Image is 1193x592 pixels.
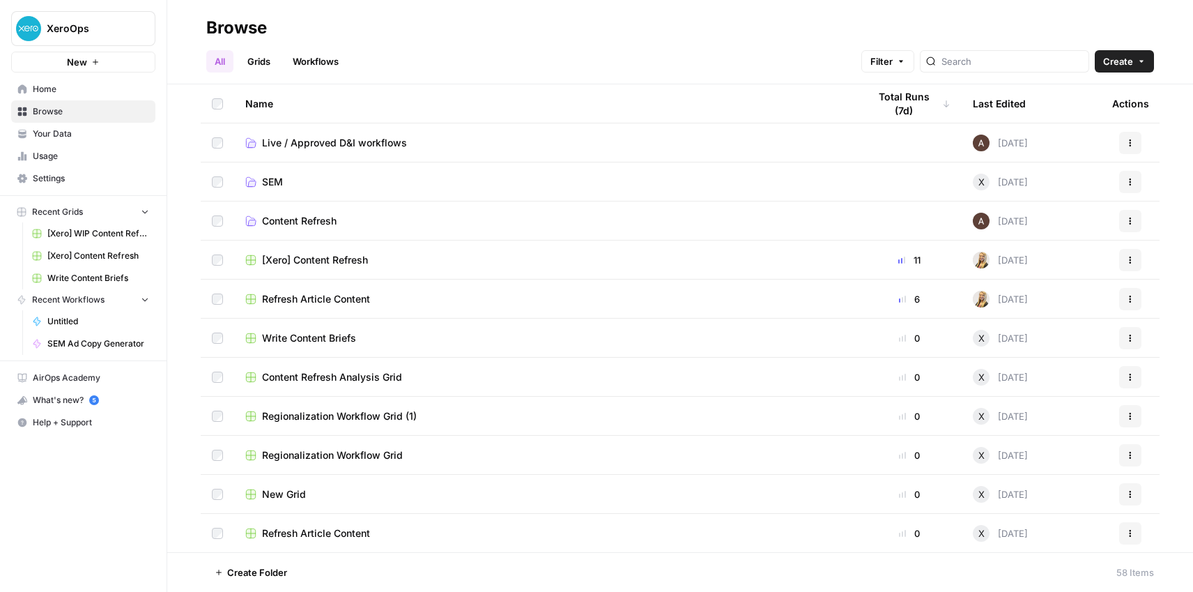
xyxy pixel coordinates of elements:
[973,486,1028,503] div: [DATE]
[47,227,149,240] span: [Xero] WIP Content Refresh
[868,84,950,123] div: Total Runs (7d)
[245,370,846,384] a: Content Refresh Analysis Grid
[26,310,155,333] a: Untitled
[206,17,267,39] div: Browse
[973,213,990,229] img: wtbmvrjo3qvncyiyitl6zoukl9gz
[973,213,1028,229] div: [DATE]
[67,55,87,69] span: New
[245,487,846,501] a: New Grid
[868,331,950,345] div: 0
[978,526,985,540] span: X
[32,206,83,218] span: Recent Grids
[978,409,985,423] span: X
[973,525,1028,542] div: [DATE]
[868,253,950,267] div: 11
[262,526,370,540] span: Refresh Article Content
[262,214,337,228] span: Content Refresh
[973,252,1028,268] div: [DATE]
[1112,84,1149,123] div: Actions
[262,409,417,423] span: Regionalization Workflow Grid (1)
[11,78,155,100] a: Home
[47,22,131,36] span: XeroOps
[973,291,1028,308] div: [DATE]
[11,289,155,310] button: Recent Workflows
[284,50,347,73] a: Workflows
[33,128,149,140] span: Your Data
[245,448,846,462] a: Regionalization Workflow Grid
[861,50,914,73] button: Filter
[262,448,403,462] span: Regionalization Workflow Grid
[26,267,155,289] a: Write Content Briefs
[870,54,893,68] span: Filter
[262,370,402,384] span: Content Refresh Analysis Grid
[47,337,149,350] span: SEM Ad Copy Generator
[262,292,370,306] span: Refresh Article Content
[978,370,985,384] span: X
[206,561,295,584] button: Create Folder
[262,331,356,345] span: Write Content Briefs
[11,202,155,222] button: Recent Grids
[978,331,985,345] span: X
[92,397,95,404] text: 5
[33,150,149,162] span: Usage
[11,52,155,73] button: New
[941,54,1083,68] input: Search
[973,447,1028,464] div: [DATE]
[868,526,950,540] div: 0
[33,105,149,118] span: Browse
[33,416,149,429] span: Help + Support
[973,84,1026,123] div: Last Edited
[47,250,149,262] span: [Xero] Content Refresh
[26,245,155,267] a: [Xero] Content Refresh
[973,135,1028,151] div: [DATE]
[11,389,155,411] button: What's new? 5
[47,272,149,284] span: Write Content Briefs
[245,331,846,345] a: Write Content Briefs
[245,292,846,306] a: Refresh Article Content
[11,145,155,167] a: Usage
[973,330,1028,347] div: [DATE]
[245,214,846,228] a: Content Refresh
[245,84,846,123] div: Name
[47,315,149,328] span: Untitled
[1103,54,1133,68] span: Create
[978,448,985,462] span: X
[33,372,149,384] span: AirOps Academy
[26,333,155,355] a: SEM Ad Copy Generator
[973,291,990,308] img: ygsh7oolkwauxdw54hskm6m165th
[978,487,985,501] span: X
[868,292,950,306] div: 6
[868,448,950,462] div: 0
[11,411,155,434] button: Help + Support
[245,526,846,540] a: Refresh Article Content
[239,50,279,73] a: Grids
[868,370,950,384] div: 0
[33,172,149,185] span: Settings
[868,487,950,501] div: 0
[978,175,985,189] span: X
[11,367,155,389] a: AirOps Academy
[11,123,155,145] a: Your Data
[973,135,990,151] img: wtbmvrjo3qvncyiyitl6zoukl9gz
[11,100,155,123] a: Browse
[89,395,99,405] a: 5
[227,566,287,579] span: Create Folder
[973,174,1028,190] div: [DATE]
[973,369,1028,386] div: [DATE]
[245,409,846,423] a: Regionalization Workflow Grid (1)
[868,409,950,423] div: 0
[245,175,846,189] a: SEM
[11,167,155,190] a: Settings
[206,50,233,73] a: All
[973,408,1028,425] div: [DATE]
[12,390,155,411] div: What's new?
[245,136,846,150] a: Live / Approved D&I workflows
[26,222,155,245] a: [Xero] WIP Content Refresh
[262,487,306,501] span: New Grid
[262,253,368,267] span: [Xero] Content Refresh
[262,136,407,150] span: Live / Approved D&I workflows
[262,175,283,189] span: SEM
[245,253,846,267] a: [Xero] Content Refresh
[973,252,990,268] img: ygsh7oolkwauxdw54hskm6m165th
[33,83,149,96] span: Home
